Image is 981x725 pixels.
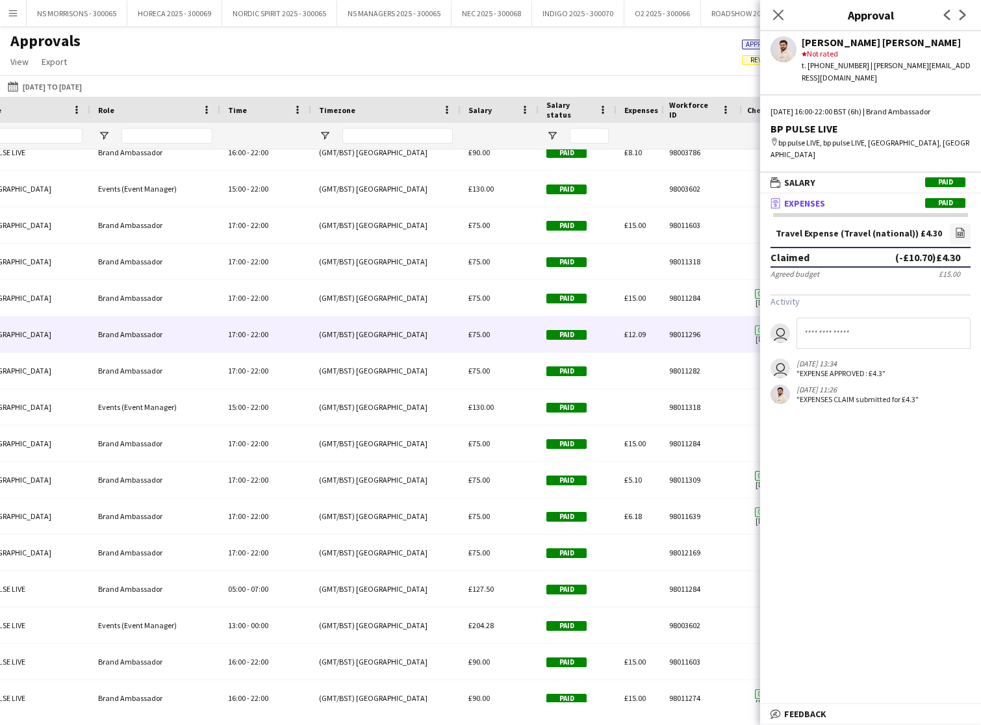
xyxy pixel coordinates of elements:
h3: Activity [771,296,971,307]
div: Brand Ambassador [90,316,220,352]
div: Brand Ambassador [90,498,220,534]
div: 98011318 [661,244,739,279]
div: Brand Ambassador [90,280,220,316]
a: Export [36,53,72,70]
span: 16:00 [228,657,246,667]
span: Paid [546,621,587,631]
span: 00:00 [251,620,268,630]
span: Paid [546,294,587,303]
div: 98003602 [661,607,739,643]
div: (GMT/BST) [GEOGRAPHIC_DATA] [311,680,461,716]
span: Paid [546,148,587,158]
h3: Approval [760,6,981,23]
span: [DATE] 16:56 [747,498,806,534]
span: [DATE] 16:59 [747,280,806,316]
div: 98011284 [661,571,739,607]
div: 98003602 [661,171,739,207]
span: 17:00 [228,366,246,375]
button: [DATE] to [DATE] [5,79,84,94]
div: (GMT/BST) [GEOGRAPHIC_DATA] [311,207,461,243]
div: (GMT/BST) [GEOGRAPHIC_DATA] [311,462,461,498]
span: 17:00 [228,220,246,230]
span: Paid [925,198,965,208]
span: Feedback [784,708,826,720]
div: (GMT/BST) [GEOGRAPHIC_DATA] [311,389,461,425]
span: 22:00 [251,548,268,557]
div: Brand Ambassador [90,207,220,243]
button: Open Filter Menu [98,130,110,142]
span: Paid [546,366,587,376]
div: £4.30 [921,229,942,238]
span: Review [750,56,774,64]
span: Paid [546,221,587,231]
div: (GMT/BST) [GEOGRAPHIC_DATA] [311,498,461,534]
div: Events (Event Manager) [90,389,220,425]
a: View [5,53,34,70]
span: £75.00 [468,439,490,448]
div: "EXPENSES CLAIM submitted for £4.3" [796,394,919,404]
app-user-avatar: Closer Payroll [771,359,790,378]
div: [DATE] 11:26 [796,385,919,394]
span: Role [98,105,114,115]
div: (GMT/BST) [GEOGRAPHIC_DATA] [311,134,461,170]
span: [DATE] 15:55 [747,680,806,716]
span: £75.00 [468,220,490,230]
div: [DATE] 13:34 [796,359,885,368]
span: - [247,511,249,521]
button: NS MORRISONS - 300065 [27,1,127,26]
span: £15.00 [624,439,646,448]
div: (GMT/BST) [GEOGRAPHIC_DATA] [311,571,461,607]
span: - [247,439,249,448]
span: 22:00 [251,511,268,521]
span: £130.00 [468,402,494,412]
span: - [247,657,249,667]
span: £75.00 [468,293,490,303]
div: 98012169 [661,535,739,570]
mat-expansion-panel-header: Feedback [760,704,981,724]
div: ExpensesPaid [760,213,981,421]
div: t. [PHONE_NUMBER] | [PERSON_NAME][EMAIL_ADDRESS][DOMAIN_NAME] [802,60,971,83]
span: £15.00 [624,220,646,230]
span: Paid [546,512,587,522]
span: 22:00 [251,329,268,339]
div: (GMT/BST) [GEOGRAPHIC_DATA] [311,280,461,316]
input: Timezone Filter Input [342,128,453,144]
span: View [10,56,29,68]
button: INDIGO 2025 - 300070 [532,1,624,26]
span: 07:00 [251,584,268,594]
div: (GMT/BST) [GEOGRAPHIC_DATA] [311,171,461,207]
span: Checked-in [755,325,798,335]
div: Brand Ambassador [90,426,220,461]
span: Expenses [624,105,658,115]
div: (GMT/BST) [GEOGRAPHIC_DATA] [311,535,461,570]
div: (GMT/BST) [GEOGRAPHIC_DATA] [311,353,461,388]
span: Paid [546,184,587,194]
span: £15.00 [624,293,646,303]
span: 13:00 [228,620,246,630]
span: Paid [546,330,587,340]
span: 22:00 [251,257,268,266]
div: 98011603 [661,207,739,243]
span: £90.00 [468,657,490,667]
div: "EXPENSE APPROVED: £4.3" [796,368,885,378]
span: Paid [546,439,587,449]
span: 22:00 [251,657,268,667]
mat-expansion-panel-header: SalaryPaid [760,173,981,192]
mat-expansion-panel-header: ExpensesPaid [760,194,981,213]
span: £6.18 [624,511,642,521]
span: 22:00 [251,439,268,448]
div: Agreed budget [771,269,819,279]
div: (GMT/BST) [GEOGRAPHIC_DATA] [311,244,461,279]
div: Brand Ambassador [90,535,220,570]
span: - [247,329,249,339]
span: 289 of 1870 [742,38,837,49]
button: HORECA 2025 - 300069 [127,1,222,26]
span: Check-In [747,105,778,115]
span: 16:00 [228,147,246,157]
div: (GMT/BST) [GEOGRAPHIC_DATA] [311,426,461,461]
button: O2 2025 - 300066 [624,1,701,26]
div: [DATE] 16:00-22:00 BST (6h) | Brand Ambassador [771,106,971,118]
span: - [247,475,249,485]
div: 98011284 [661,426,739,461]
span: £75.00 [468,475,490,485]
